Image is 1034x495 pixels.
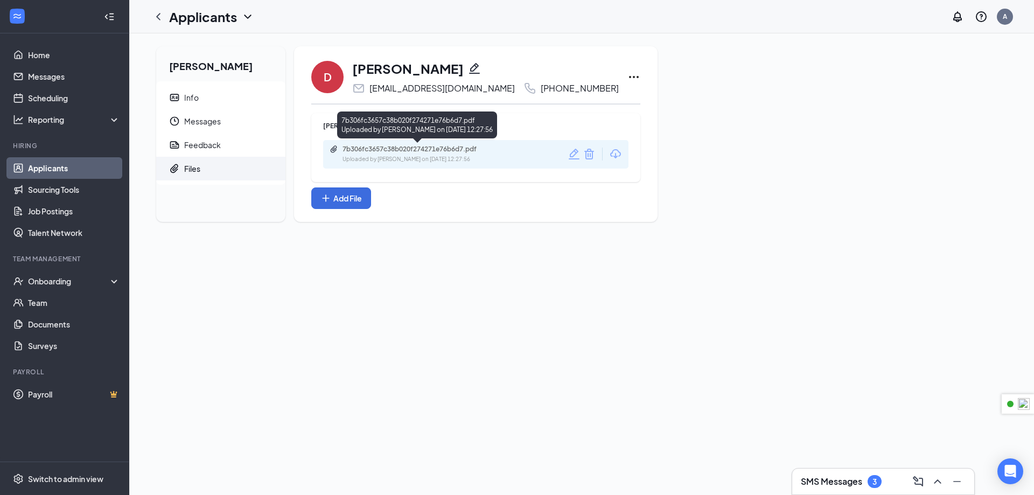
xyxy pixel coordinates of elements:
svg: UserCheck [13,276,24,287]
svg: Minimize [951,475,963,488]
button: Minimize [948,473,966,490]
div: 3 [872,477,877,486]
svg: Ellipses [627,71,640,83]
div: Open Intercom Messenger [997,458,1023,484]
div: [PERSON_NAME] [323,121,628,130]
div: Files [184,163,200,174]
a: Job Postings [28,200,120,222]
svg: WorkstreamLogo [12,11,23,22]
a: Home [28,44,120,66]
svg: ChevronDown [241,10,254,23]
a: ContactCardInfo [156,86,285,109]
svg: Email [352,82,365,95]
button: Add FilePlus [311,187,371,209]
span: Messages [184,109,277,133]
h1: Applicants [169,8,237,26]
div: Reporting [28,114,121,125]
div: Uploaded by [PERSON_NAME] on [DATE] 12:27:56 [343,155,504,164]
div: Switch to admin view [28,473,103,484]
svg: Clock [169,116,180,127]
a: Talent Network [28,222,120,243]
a: PayrollCrown [28,384,120,405]
a: Team [28,292,120,313]
div: Hiring [13,141,118,150]
button: ChevronUp [929,473,946,490]
div: 7b306fc3657c38b020f274271e76b6d7.pdf Uploaded by [PERSON_NAME] on [DATE] 12:27:56 [337,111,497,138]
a: Scheduling [28,87,120,109]
a: Surveys [28,335,120,357]
div: Team Management [13,254,118,263]
svg: ContactCard [169,92,180,103]
svg: ChevronUp [931,475,944,488]
div: D [324,69,332,85]
div: Info [184,92,199,103]
svg: ComposeMessage [912,475,925,488]
svg: QuestionInfo [975,10,988,23]
div: Onboarding [28,276,111,287]
h2: [PERSON_NAME] [156,46,285,81]
svg: Settings [13,473,24,484]
a: ClockMessages [156,109,285,133]
div: Feedback [184,140,221,150]
svg: Pencil [568,148,581,161]
svg: Collapse [104,11,115,22]
svg: Notifications [951,10,964,23]
svg: Plus [320,193,331,204]
svg: Analysis [13,114,24,125]
a: Documents [28,313,120,335]
a: Sourcing Tools [28,179,120,200]
div: 7b306fc3657c38b020f274271e76b6d7.pdf [343,145,493,154]
a: Messages [28,66,120,87]
svg: Pencil [468,62,481,75]
svg: Download [609,148,622,161]
button: ComposeMessage [910,473,927,490]
svg: Phone [523,82,536,95]
svg: Paperclip [330,145,338,154]
h3: SMS Messages [801,476,862,487]
div: [PHONE_NUMBER] [541,83,619,94]
svg: Paperclip [169,163,180,174]
div: Payroll [13,367,118,377]
a: Paperclip7b306fc3657c38b020f274271e76b6d7.pdfUploaded by [PERSON_NAME] on [DATE] 12:27:56 [330,145,504,164]
svg: ChevronLeft [152,10,165,23]
a: ReportFeedback [156,133,285,157]
a: PaperclipFiles [156,157,285,180]
div: [EMAIL_ADDRESS][DOMAIN_NAME] [369,83,515,94]
h1: [PERSON_NAME] [352,59,464,78]
svg: Report [169,140,180,150]
a: Applicants [28,157,120,179]
div: A [1003,12,1007,21]
svg: Trash [583,148,596,161]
